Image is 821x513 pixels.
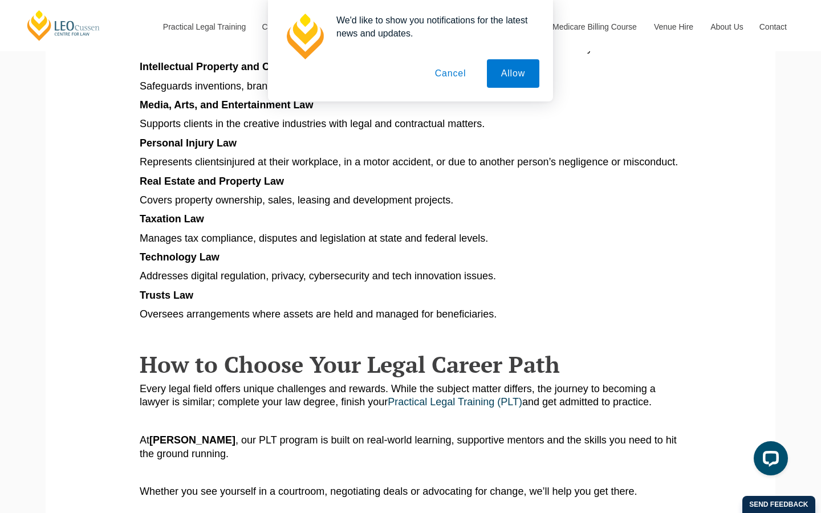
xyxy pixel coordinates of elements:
[140,137,237,149] span: Personal Injury Law
[140,194,453,206] span: Covers property ownership, sales, leasing and development projects.
[140,251,220,263] strong: Technology Law
[487,59,539,88] button: Allow
[421,59,481,88] button: Cancel
[140,486,637,497] span: Whether you see yourself in a courtroom, negotiating deals or advocating for change, we’ll help y...
[327,14,539,40] div: We'd like to show you notifications for the latest news and updates.
[140,233,488,244] span: Manages tax compliance, disputes and legislation at state and federal levels.
[388,396,522,408] a: Practical Legal Training (PLT)
[140,213,204,225] span: Taxation Law
[140,349,560,379] span: How to Choose Your Legal Career Path
[140,176,284,187] span: Real Estate and Property Law
[282,14,327,59] img: notification icon
[140,156,224,168] span: Represents clients
[140,308,497,320] span: Oversees arrangements where assets are held and managed for beneficiaries.
[140,290,193,301] span: Trusts Law
[149,434,235,446] span: [PERSON_NAME]
[140,99,313,111] span: Media, Arts, and Entertainment Law
[140,383,656,408] span: Every legal field offers unique challenges and rewards. While the subject matter differs, the jou...
[522,396,652,408] span: and get admitted to practice.
[140,270,496,282] span: Addresses digital regulation, privacy, cybersecurity and tech innovation issues.
[140,434,149,446] span: At
[140,118,485,129] span: Supports clients in the creative industries with legal and contractual matters.
[140,434,677,459] span: , our PLT program is built on real-world learning, supportive mentors and the skills you need to ...
[224,156,678,168] span: injured at their workplace, in a motor accident, or due to another person’s negligence or miscond...
[745,437,792,484] iframe: LiveChat chat widget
